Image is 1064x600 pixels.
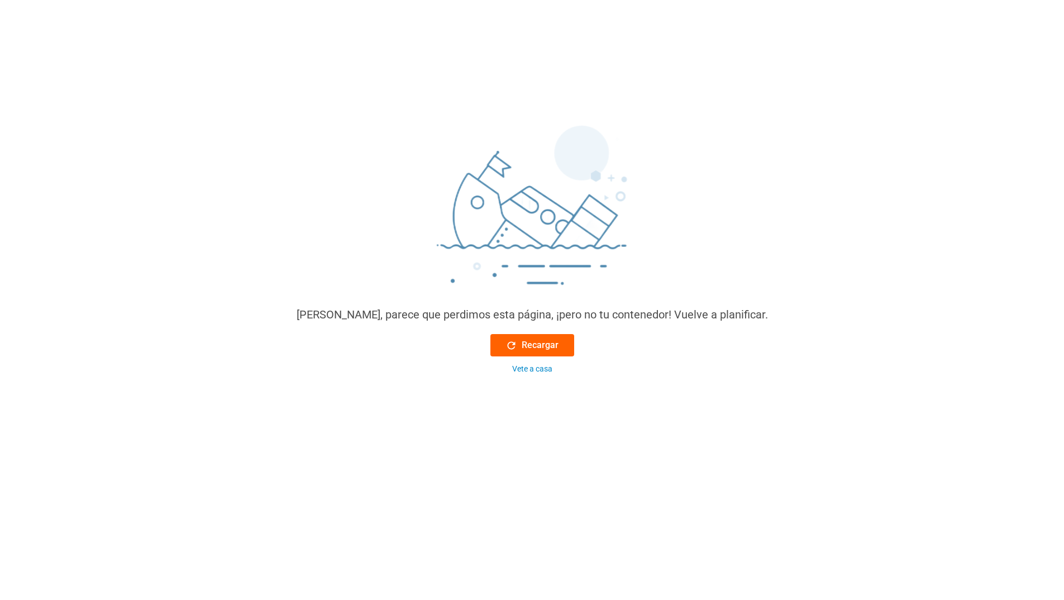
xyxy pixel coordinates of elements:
[490,334,574,356] button: Recargar
[365,121,700,306] img: sinking_ship.png
[297,306,768,323] div: [PERSON_NAME], parece que perdimos esta página, ¡pero no tu contenedor! Vuelve a planificar.
[512,363,552,375] div: Vete a casa
[490,363,574,375] button: Vete a casa
[522,339,559,352] font: Recargar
